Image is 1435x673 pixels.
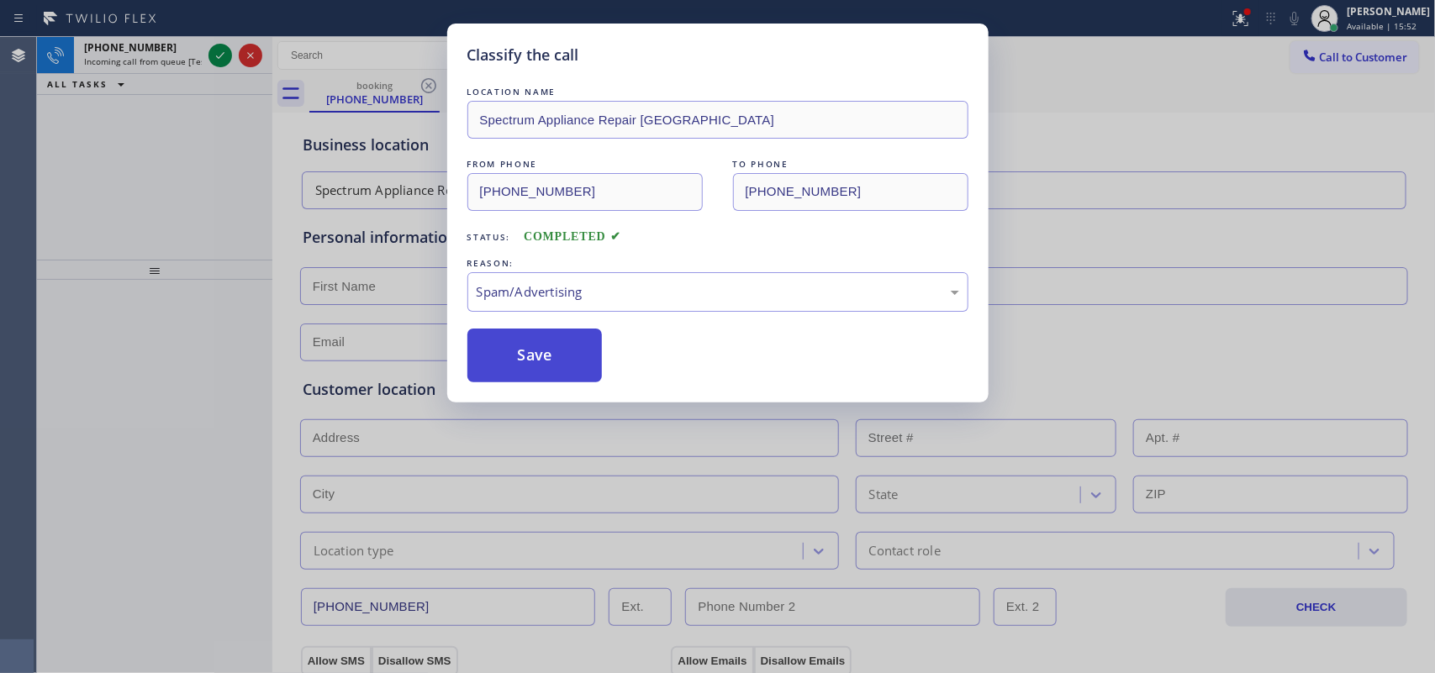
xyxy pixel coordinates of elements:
[467,44,579,66] h5: Classify the call
[524,230,621,243] span: COMPLETED
[467,329,603,382] button: Save
[467,155,703,173] div: FROM PHONE
[467,255,968,272] div: REASON:
[733,173,968,211] input: To phone
[477,282,959,302] div: Spam/Advertising
[733,155,968,173] div: TO PHONE
[467,173,703,211] input: From phone
[467,231,511,243] span: Status:
[467,83,968,101] div: LOCATION NAME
